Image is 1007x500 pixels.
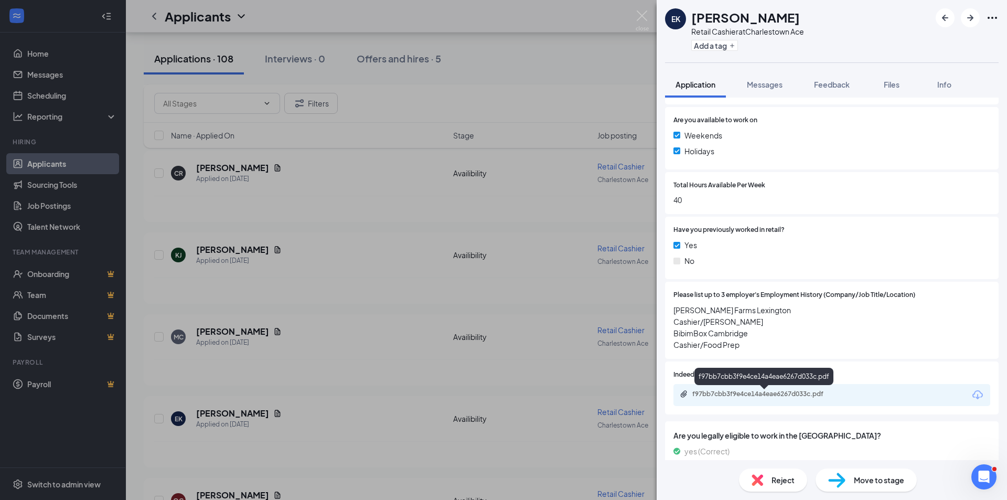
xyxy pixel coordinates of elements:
[884,80,899,89] span: Files
[747,80,783,89] span: Messages
[673,115,757,125] span: Are you available to work on
[671,14,680,24] div: EK
[673,290,915,300] span: Please list up to 3 employer's Employment History (Company/Job Title/Location)
[772,474,795,486] span: Reject
[971,464,997,490] iframe: Intercom live chat
[691,8,800,26] h1: [PERSON_NAME]
[729,42,735,49] svg: Plus
[684,239,697,251] span: Yes
[937,80,951,89] span: Info
[936,8,955,27] button: ArrowLeftNew
[814,80,850,89] span: Feedback
[673,304,990,350] span: [PERSON_NAME] Farms Lexington Cashier/[PERSON_NAME] BibimBox Cambridge Cashier/Food Prep
[673,225,785,235] span: Have you previously worked in retail?
[939,12,951,24] svg: ArrowLeftNew
[961,8,980,27] button: ArrowRight
[673,370,720,380] span: Indeed Resume
[684,445,730,457] span: yes (Correct)
[676,80,715,89] span: Application
[691,26,804,37] div: Retail Cashier at Charlestown Ace
[680,390,688,398] svg: Paperclip
[691,40,738,51] button: PlusAdd a tag
[694,368,833,385] div: f97bb7cbb3f9e4ce14a4eae6267d033c.pdf
[684,145,714,157] span: Holidays
[964,12,977,24] svg: ArrowRight
[673,430,990,441] span: Are you legally eligible to work in the [GEOGRAPHIC_DATA]?
[684,255,694,267] span: No
[673,180,765,190] span: Total Hours Available Per Week
[986,12,999,24] svg: Ellipses
[680,390,850,400] a: Paperclipf97bb7cbb3f9e4ce14a4eae6267d033c.pdf
[692,390,839,398] div: f97bb7cbb3f9e4ce14a4eae6267d033c.pdf
[673,194,990,206] span: 40
[684,130,722,141] span: Weekends
[971,389,984,401] svg: Download
[854,474,904,486] span: Move to stage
